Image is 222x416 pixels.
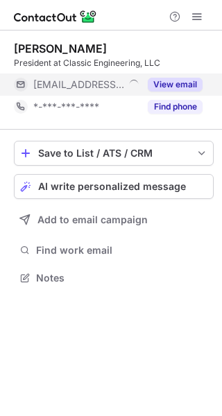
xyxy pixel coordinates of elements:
span: [EMAIL_ADDRESS][DOMAIN_NAME] [33,78,124,91]
button: Notes [14,268,214,288]
button: save-profile-one-click [14,141,214,166]
span: Find work email [36,244,208,257]
span: Add to email campaign [37,214,148,225]
button: Reveal Button [148,100,203,114]
span: AI write personalized message [38,181,186,192]
button: Add to email campaign [14,207,214,232]
div: President at Classic Engineering, LLC [14,57,214,69]
button: Reveal Button [148,78,203,92]
div: Save to List / ATS / CRM [38,148,189,159]
button: Find work email [14,241,214,260]
button: AI write personalized message [14,174,214,199]
span: Notes [36,272,208,284]
img: ContactOut v5.3.10 [14,8,97,25]
div: [PERSON_NAME] [14,42,107,55]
